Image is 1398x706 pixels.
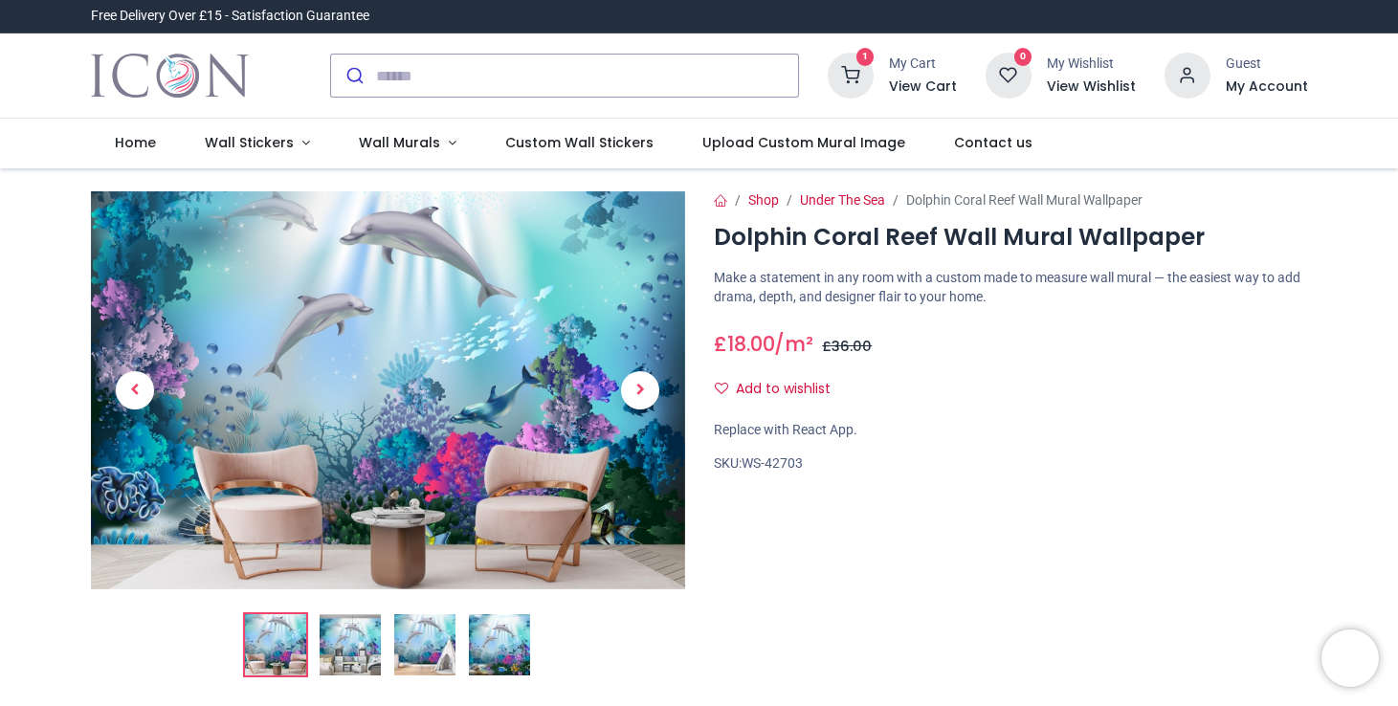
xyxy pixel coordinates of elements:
sup: 0 [1014,48,1032,66]
span: £ [714,330,775,358]
span: 36.00 [832,337,872,356]
div: Free Delivery Over £15 - Satisfaction Guarantee [91,7,369,26]
span: WS-42703 [742,455,803,471]
span: Previous [116,371,154,409]
img: Icon Wall Stickers [91,49,249,102]
img: WS-42703-04 [469,614,530,675]
iframe: Customer reviews powered by Trustpilot [906,7,1308,26]
a: Under The Sea [800,192,885,208]
button: Submit [331,55,376,97]
img: WS-42703-02 [320,614,381,675]
a: 0 [986,67,1032,82]
div: Guest [1226,55,1308,74]
img: WS-42703-03 [394,614,455,675]
span: Next [621,371,659,409]
span: /m² [774,330,813,358]
span: Upload Custom Mural Image [702,133,905,152]
i: Add to wishlist [715,382,728,395]
a: View Cart [889,77,957,97]
div: My Wishlist [1047,55,1136,74]
span: Home [115,133,156,152]
span: Wall Stickers [205,133,294,152]
div: Replace with React App. [714,421,1308,440]
span: £ [822,337,872,356]
span: Wall Murals [359,133,440,152]
h1: Dolphin Coral Reef Wall Mural Wallpaper [714,221,1308,254]
a: View Wishlist [1047,77,1136,97]
button: Add to wishlistAdd to wishlist [714,373,847,406]
a: My Account [1226,77,1308,97]
span: Contact us [954,133,1032,152]
img: Dolphin Coral Reef Wall Mural Wallpaper [91,191,685,589]
iframe: Brevo live chat [1321,629,1379,687]
span: Dolphin Coral Reef Wall Mural Wallpaper [906,192,1143,208]
span: Custom Wall Stickers [505,133,654,152]
a: Next [595,251,684,529]
div: SKU: [714,454,1308,474]
img: Dolphin Coral Reef Wall Mural Wallpaper [245,614,306,675]
a: Wall Stickers [181,119,335,168]
a: Previous [91,251,180,529]
a: Logo of Icon Wall Stickers [91,49,249,102]
a: Wall Murals [334,119,480,168]
p: Make a statement in any room with a custom made to measure wall mural — the easiest way to add dr... [714,269,1308,306]
div: My Cart [889,55,957,74]
a: 1 [828,67,874,82]
a: Shop [748,192,779,208]
sup: 1 [856,48,875,66]
span: 18.00 [727,330,775,358]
